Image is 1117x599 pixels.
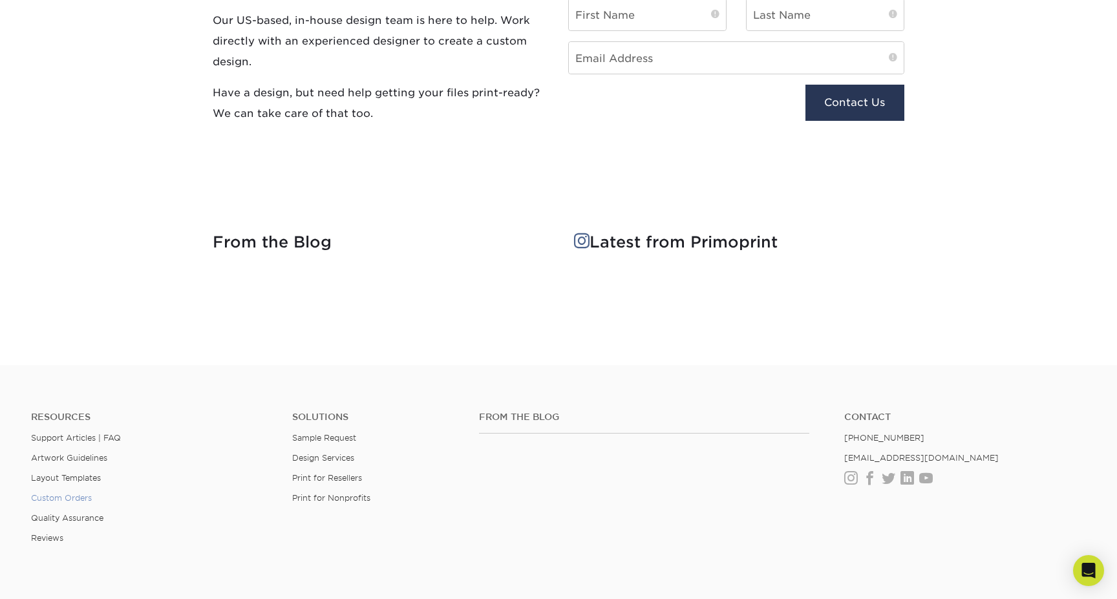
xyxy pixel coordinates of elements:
[31,473,101,483] a: Layout Templates
[844,453,999,463] a: [EMAIL_ADDRESS][DOMAIN_NAME]
[292,473,362,483] a: Print for Resellers
[479,412,810,423] h4: From the Blog
[292,412,460,423] h4: Solutions
[568,85,741,129] iframe: reCAPTCHA
[844,433,924,443] a: [PHONE_NUMBER]
[31,533,63,543] a: Reviews
[1073,555,1104,586] div: Open Intercom Messenger
[213,10,549,72] p: Our US-based, in-house design team is here to help. Work directly with an experienced designer to...
[844,412,1086,423] a: Contact
[292,493,370,503] a: Print for Nonprofits
[805,85,904,121] button: Contact Us
[213,82,549,123] p: Have a design, but need help getting your files print-ready? We can take care of that too.
[31,453,107,463] a: Artwork Guidelines
[213,233,543,252] h4: From the Blog
[31,513,103,523] a: Quality Assurance
[31,412,273,423] h4: Resources
[574,233,904,252] h4: Latest from Primoprint
[292,453,354,463] a: Design Services
[292,433,356,443] a: Sample Request
[31,493,92,503] a: Custom Orders
[31,433,121,443] a: Support Articles | FAQ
